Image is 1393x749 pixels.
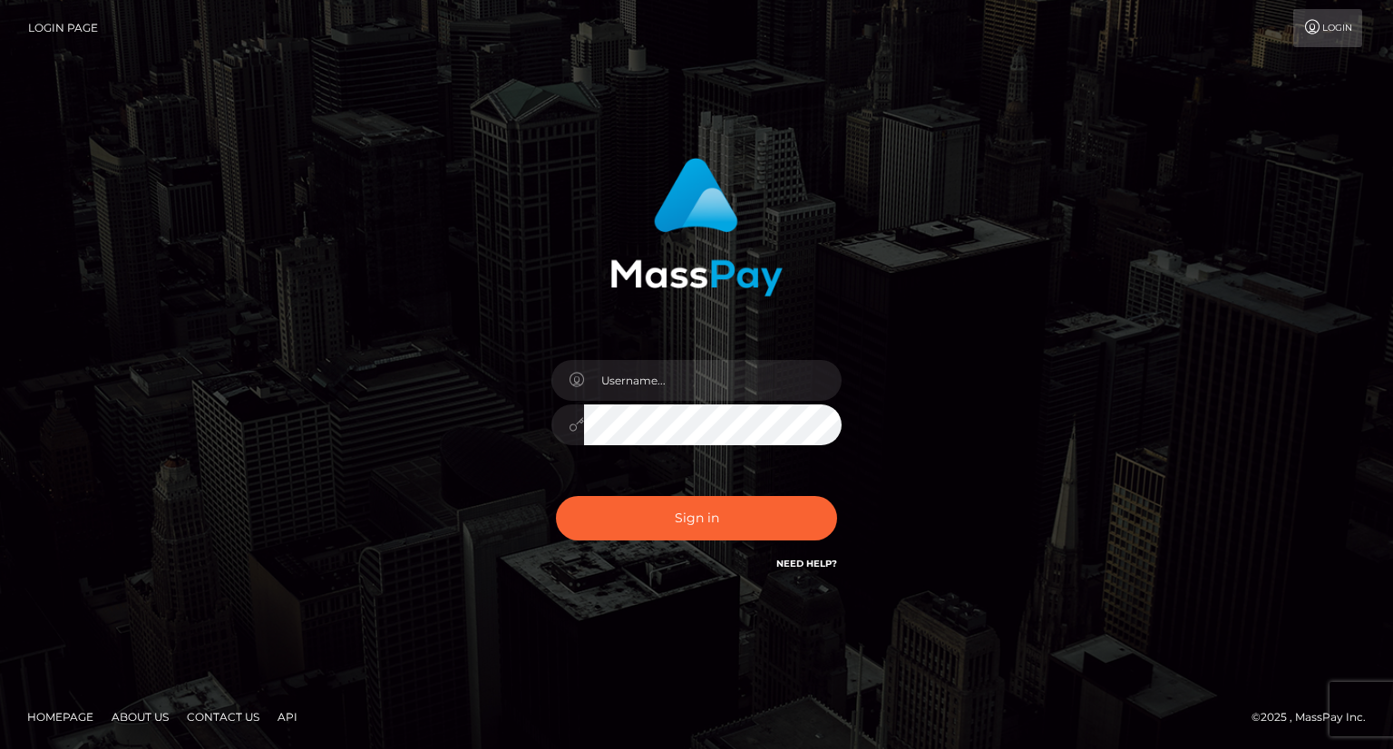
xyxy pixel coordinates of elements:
a: API [270,703,305,731]
a: Need Help? [776,558,837,569]
button: Sign in [556,496,837,540]
div: © 2025 , MassPay Inc. [1252,707,1379,727]
a: Login Page [28,9,98,47]
img: MassPay Login [610,158,783,297]
a: About Us [104,703,176,731]
input: Username... [584,360,842,401]
a: Contact Us [180,703,267,731]
a: Homepage [20,703,101,731]
a: Login [1293,9,1362,47]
